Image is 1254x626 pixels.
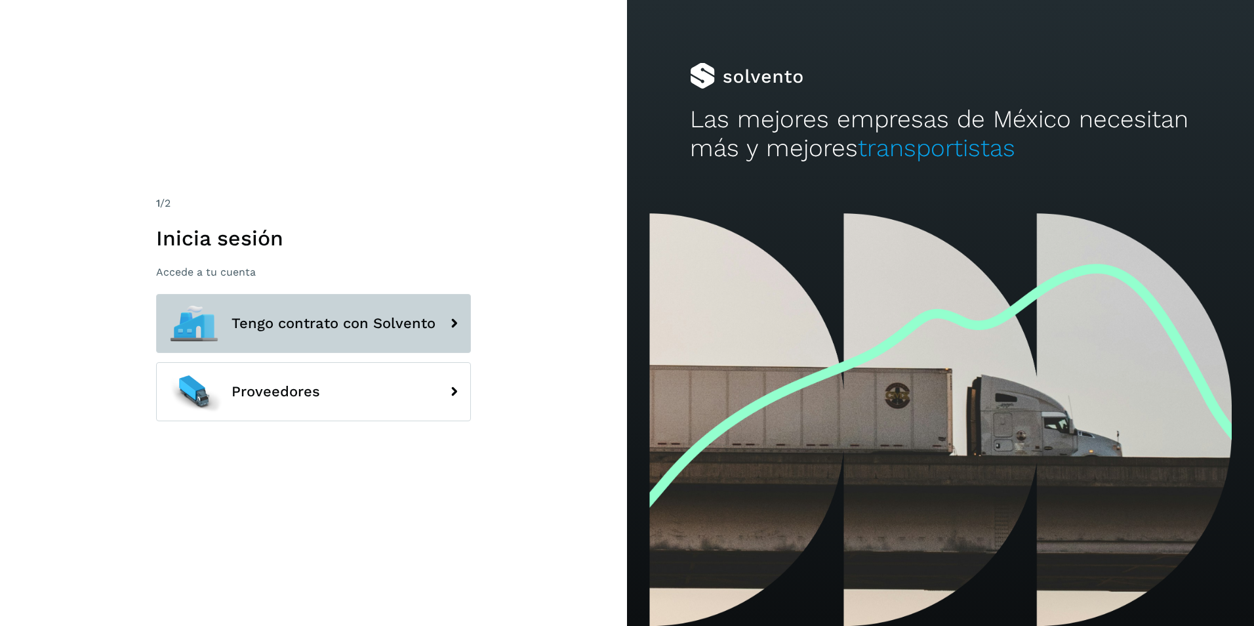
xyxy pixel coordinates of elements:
span: Tengo contrato con Solvento [232,316,435,331]
button: Tengo contrato con Solvento [156,294,471,353]
span: Proveedores [232,384,320,400]
span: transportistas [858,134,1015,162]
h2: Las mejores empresas de México necesitan más y mejores [690,105,1192,163]
h1: Inicia sesión [156,226,471,251]
p: Accede a tu cuenta [156,266,471,278]
button: Proveedores [156,362,471,421]
div: /2 [156,196,471,211]
span: 1 [156,197,160,209]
